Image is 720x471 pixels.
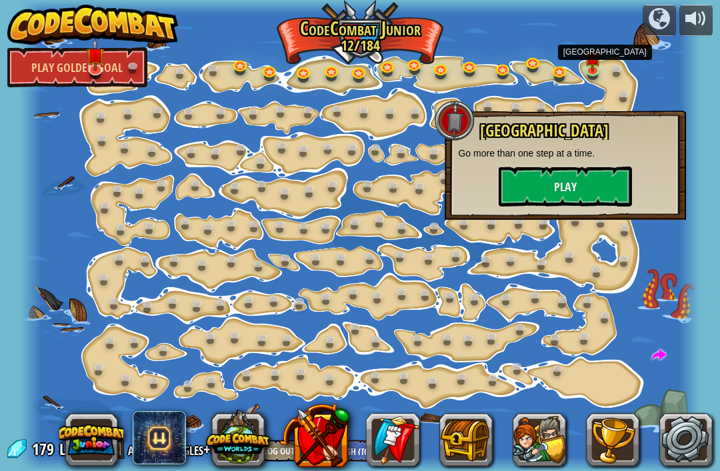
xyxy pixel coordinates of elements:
span: [GEOGRAPHIC_DATA] [480,119,609,142]
span: 179 [32,438,58,460]
img: level-banner-unstarted.png [86,39,105,71]
button: Adjust volume [679,5,713,36]
img: CodeCombat - Learn how to code by playing a game [7,5,178,45]
p: Go more than one step at a time. [458,147,673,160]
a: Play Golden Goal [7,47,147,87]
img: level-banner-unstarted.png [585,43,601,71]
button: Campaigns [643,5,676,36]
button: Play [499,167,632,207]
